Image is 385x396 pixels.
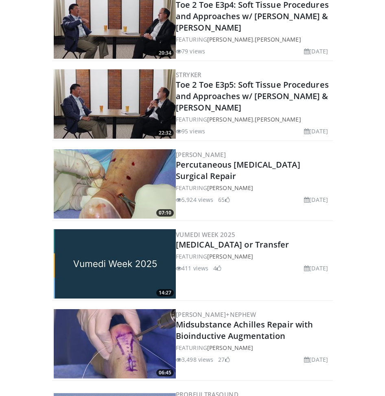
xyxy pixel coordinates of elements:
a: Percutaneous [MEDICAL_DATA] Surgical Repair [176,159,300,181]
li: 27 [218,355,230,364]
a: [PERSON_NAME] [207,184,253,192]
span: 20:34 [156,49,174,57]
li: 411 views [176,264,208,272]
li: [DATE] [304,355,328,364]
li: 5,924 views [176,195,213,204]
a: 22:32 [54,69,176,139]
a: Midsubstance Achilles Repair with Bioinductive Augmentation [176,319,313,341]
a: 06:45 [54,309,176,378]
div: FEATURING [176,252,331,261]
div: FEATURING [176,343,331,352]
div: FEATURING [176,184,331,192]
img: 985ad6c2-8ce1-4160-8a7f-8647d918f718.jpg.300x170_q85_crop-smart_upscale.jpg [54,229,176,299]
a: Stryker [176,71,201,79]
div: FEATURING , [176,35,331,44]
li: 65 [218,195,230,204]
a: [PERSON_NAME] [207,115,253,123]
span: 07:10 [156,209,174,217]
a: [PERSON_NAME] [176,150,226,159]
a: [PERSON_NAME] [207,35,253,43]
li: [DATE] [304,127,328,135]
span: 14:27 [156,289,174,296]
li: [DATE] [304,195,328,204]
li: 4 [213,264,221,272]
div: FEATURING , [176,115,331,124]
li: [DATE] [304,47,328,55]
a: 07:10 [54,149,176,219]
li: 3,498 views [176,355,213,364]
img: 6c769583-a1c1-491b-91f1-83a39c8f5759.300x170_q85_crop-smart_upscale.jpg [54,309,176,378]
a: Toe 2 Toe E3p5: Soft Tissue Procedures and Approaches w/ [PERSON_NAME] & [PERSON_NAME] [176,79,329,113]
li: 79 views [176,47,205,55]
span: 06:45 [156,369,174,376]
li: [DATE] [304,264,328,272]
a: 14:27 [54,229,176,299]
li: 95 views [176,127,205,135]
a: [PERSON_NAME] [207,252,253,260]
img: 1e5865bd-873a-4f3d-8765-ef46eeb93e8e.300x170_q85_crop-smart_upscale.jpg [54,149,176,219]
a: [PERSON_NAME] [207,344,253,352]
img: 88654d28-53f6-4a8b-9f57-d4a1a6effd11.300x170_q85_crop-smart_upscale.jpg [54,69,176,139]
a: [MEDICAL_DATA] or Transfer [176,239,289,250]
a: [PERSON_NAME] [255,35,301,43]
span: 22:32 [156,129,174,137]
a: [PERSON_NAME] [255,115,301,123]
a: Vumedi Week 2025 [176,230,235,239]
a: [PERSON_NAME]+Nephew [176,310,256,319]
